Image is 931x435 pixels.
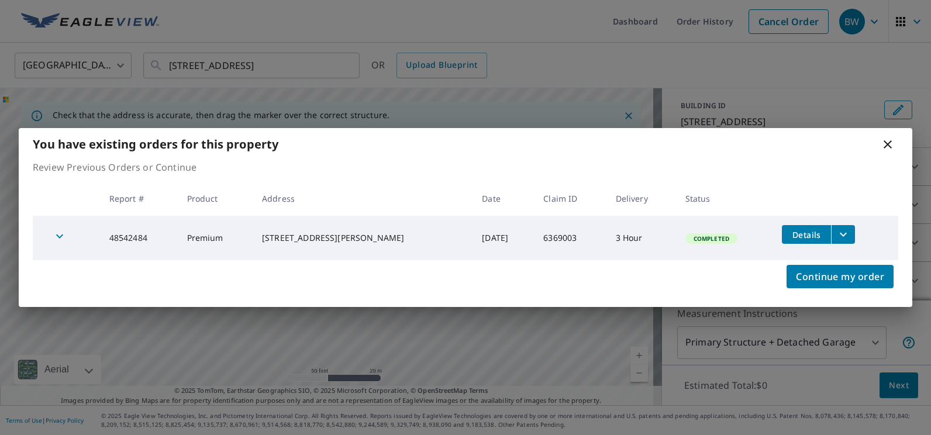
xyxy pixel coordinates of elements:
td: 6369003 [534,216,606,260]
button: Continue my order [787,265,894,288]
td: [DATE] [473,216,534,260]
td: Premium [178,216,253,260]
span: Completed [687,234,736,243]
th: Claim ID [534,181,606,216]
td: 48542484 [100,216,178,260]
th: Date [473,181,534,216]
span: Continue my order [796,268,884,285]
span: Details [789,229,824,240]
button: filesDropdownBtn-48542484 [831,225,855,244]
div: [STREET_ADDRESS][PERSON_NAME] [262,232,463,244]
th: Status [676,181,773,216]
p: Review Previous Orders or Continue [33,160,898,174]
th: Delivery [606,181,676,216]
b: You have existing orders for this property [33,136,278,152]
th: Address [253,181,473,216]
th: Report # [100,181,178,216]
td: 3 Hour [606,216,676,260]
button: detailsBtn-48542484 [782,225,831,244]
th: Product [178,181,253,216]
